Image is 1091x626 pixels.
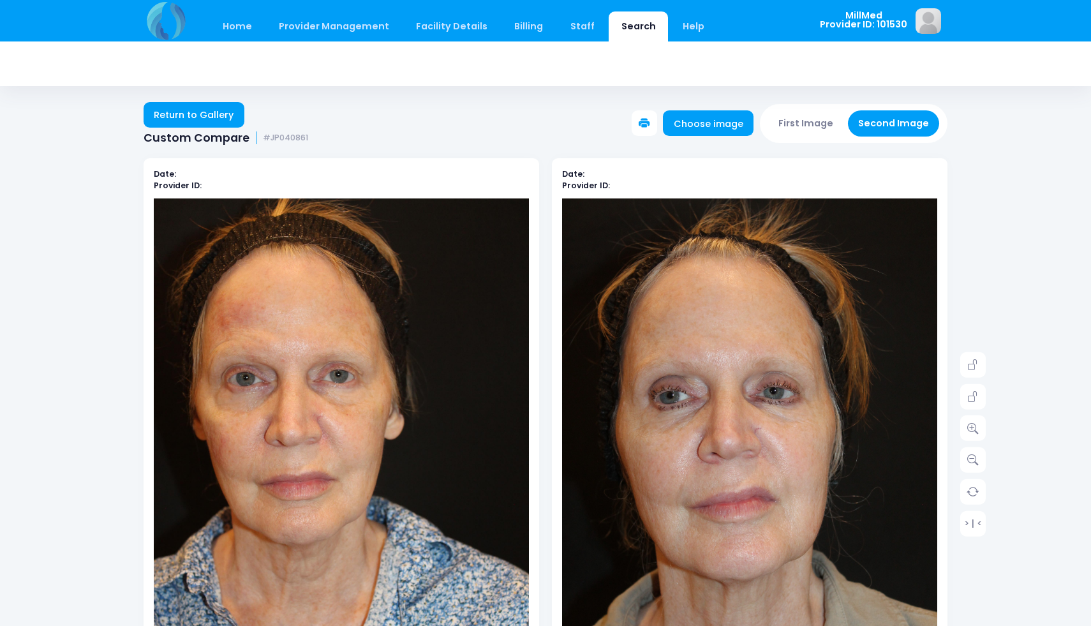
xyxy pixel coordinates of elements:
[144,102,244,128] a: Return to Gallery
[562,168,584,179] b: Date:
[154,168,176,179] b: Date:
[154,180,202,191] b: Provider ID:
[848,110,940,137] button: Second Image
[768,110,844,137] button: First Image
[916,8,941,34] img: image
[820,11,907,29] span: MillMed Provider ID: 101530
[558,11,607,41] a: Staff
[404,11,500,41] a: Facility Details
[502,11,556,41] a: Billing
[144,131,249,145] span: Custom Compare
[210,11,264,41] a: Home
[266,11,401,41] a: Provider Management
[609,11,668,41] a: Search
[562,180,610,191] b: Provider ID:
[960,510,986,536] a: > | <
[671,11,717,41] a: Help
[263,133,308,143] small: #JP040861
[663,110,753,136] a: Choose image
